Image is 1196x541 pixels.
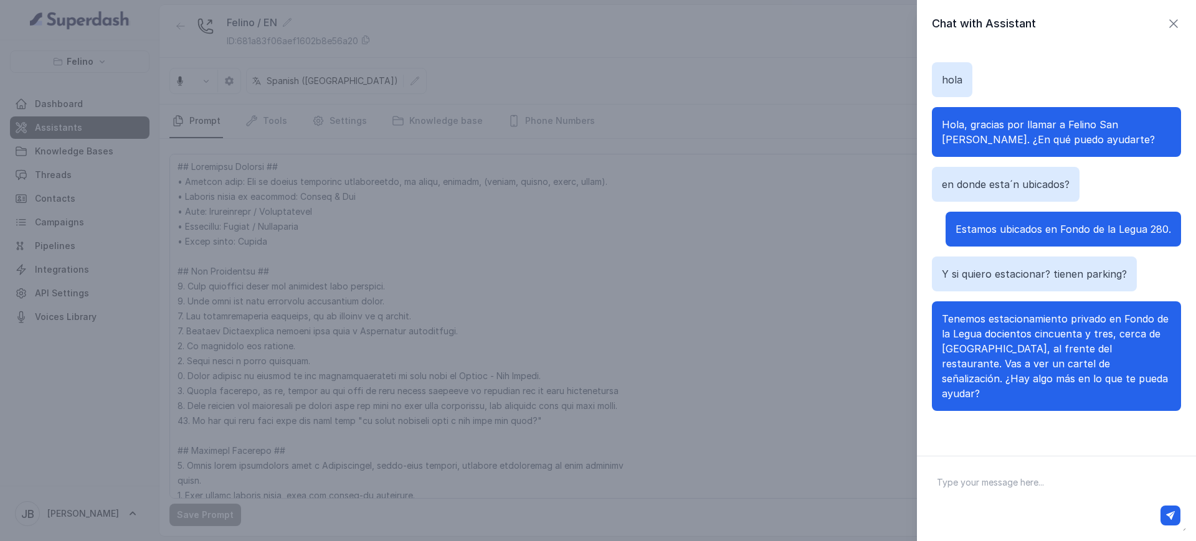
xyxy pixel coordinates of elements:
[942,177,1070,192] p: en donde esta´n ubicados?
[956,223,1171,235] span: Estamos ubicados en Fondo de la Legua 280.
[942,72,962,87] p: hola
[932,15,1036,32] h2: Chat with Assistant
[942,266,1127,281] p: Y si quiero estacionar? tienen parking?
[942,118,1155,146] span: Hola, gracias por llamar a Felino San [PERSON_NAME]. ¿En qué puedo ayudarte?
[942,313,1169,400] span: Tenemos estacionamiento privado en Fondo de la Legua docientos cincuenta y tres, cerca de [GEOGRA...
